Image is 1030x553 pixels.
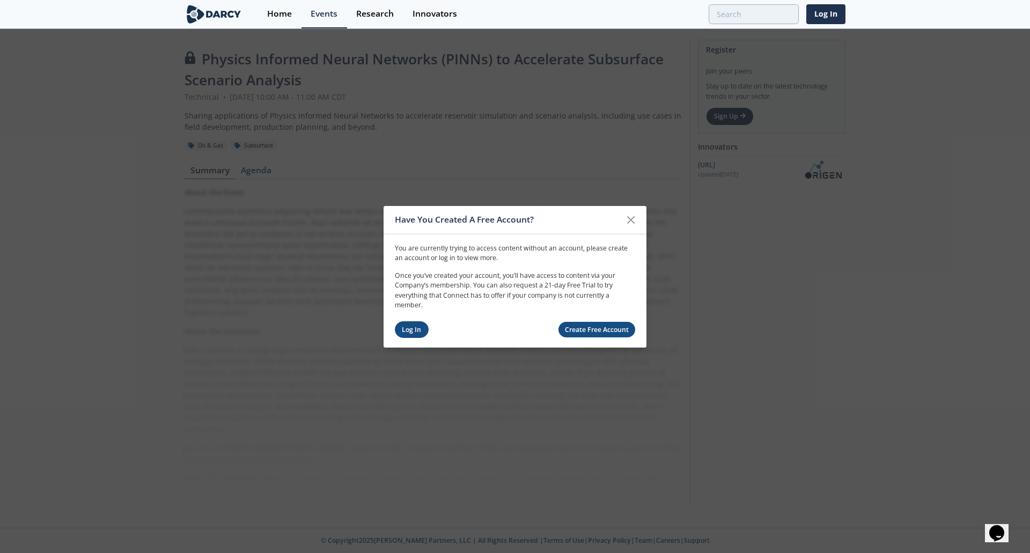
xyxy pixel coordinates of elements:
[413,10,457,18] div: Innovators
[558,322,636,337] a: Create Free Account
[985,510,1019,542] iframe: chat widget
[356,10,394,18] div: Research
[395,321,429,338] a: Log In
[709,4,799,24] input: Advanced Search
[311,10,337,18] div: Events
[395,210,621,230] div: Have You Created A Free Account?
[267,10,292,18] div: Home
[395,244,635,263] p: You are currently trying to access content without an account, please create an account or log in...
[395,271,635,311] p: Once you’ve created your account, you’ll have access to content via your Company’s membership. Yo...
[185,5,243,24] img: logo-wide.svg
[806,4,845,24] a: Log In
